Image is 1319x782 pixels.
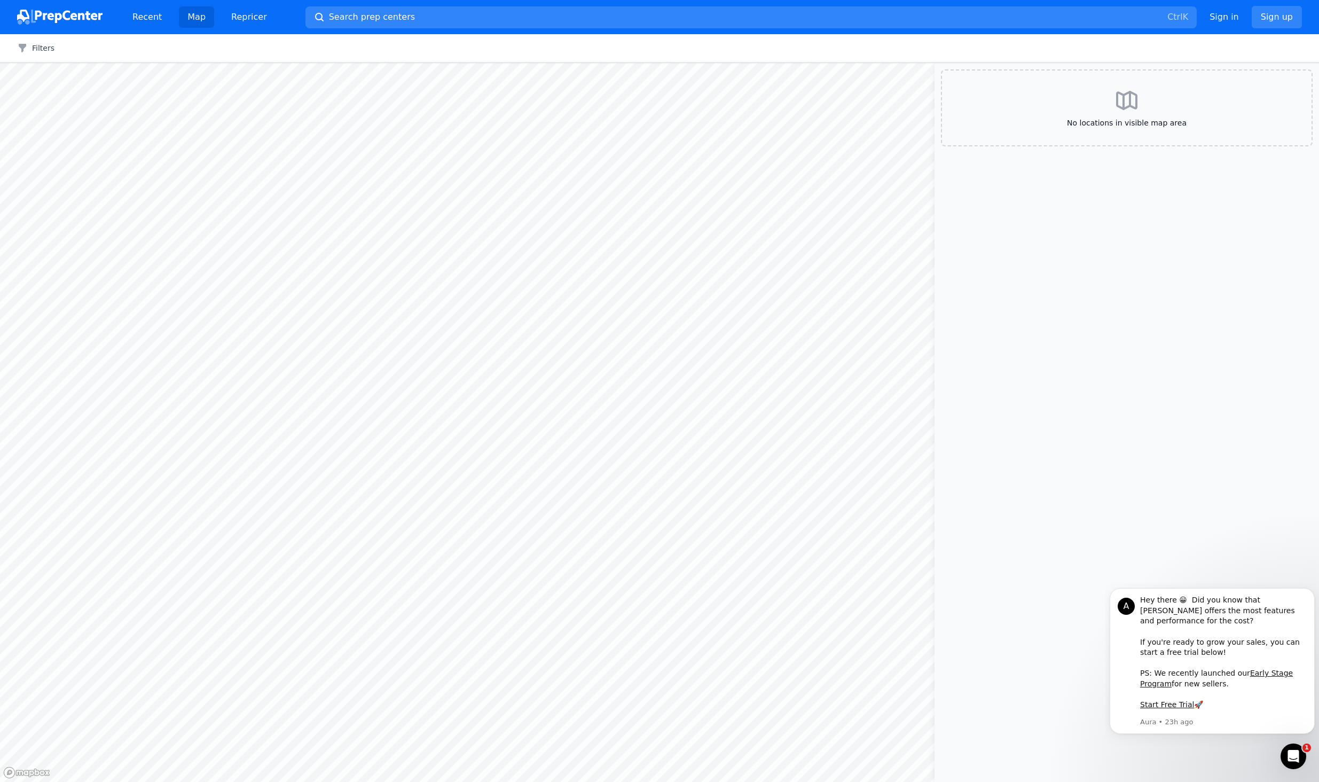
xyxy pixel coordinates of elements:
[305,6,1197,28] button: Search prep centersCtrlK
[959,118,1294,128] span: No locations in visible map area
[17,10,103,25] img: PrepCenter
[329,11,415,24] span: Search prep centers
[1302,744,1311,752] span: 1
[124,6,170,28] a: Recent
[17,43,54,53] button: Filters
[1281,744,1306,769] iframe: Intercom live chat
[3,767,50,779] a: Mapbox logo
[179,6,214,28] a: Map
[1210,11,1239,24] a: Sign in
[1252,6,1302,28] a: Sign up
[1183,12,1189,22] kbd: K
[1105,583,1319,753] iframe: Intercom notifications message
[1167,12,1182,22] kbd: Ctrl
[223,6,276,28] a: Repricer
